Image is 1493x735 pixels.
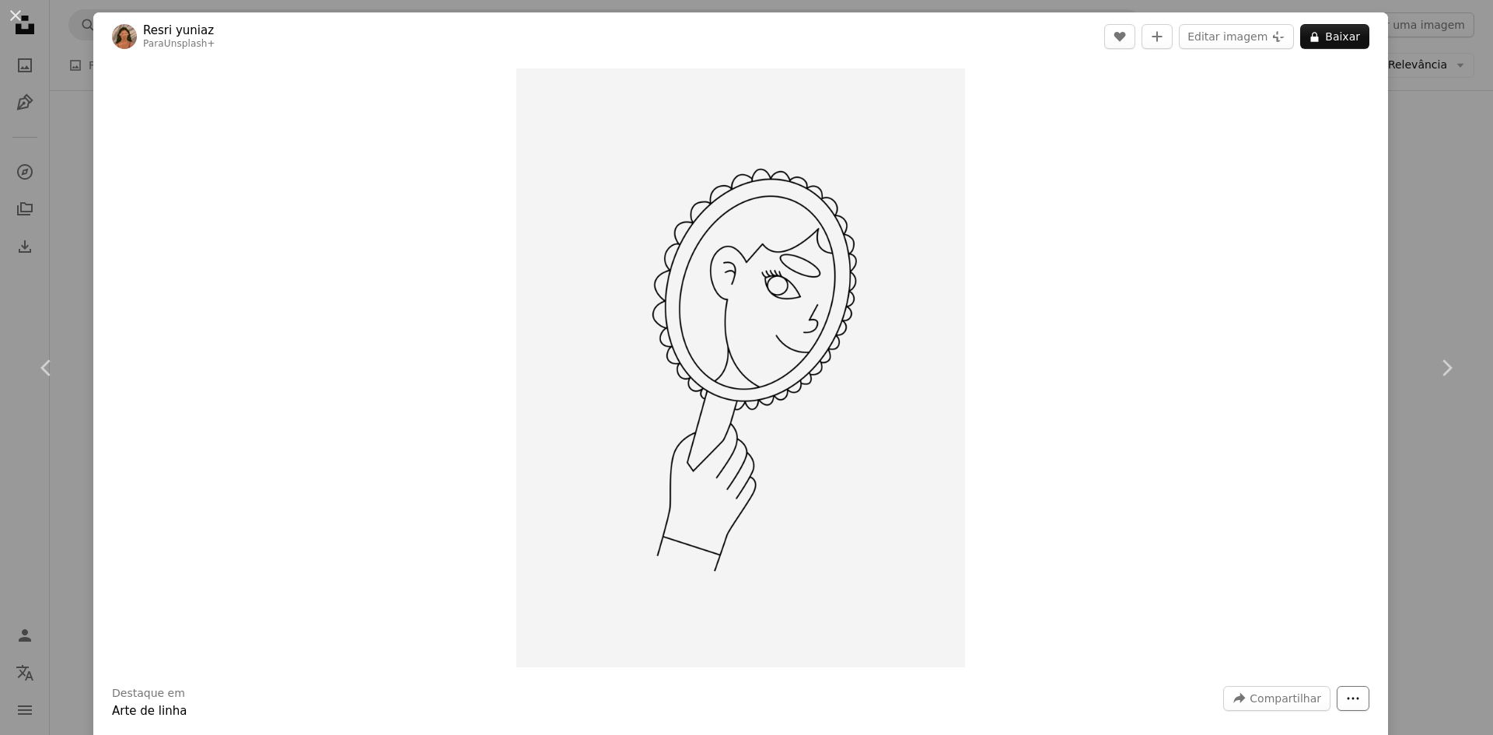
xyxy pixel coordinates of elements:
[1179,24,1294,49] button: Editar imagem
[516,68,966,667] img: Uma mão segura um espelho refletindo uma pessoa.
[164,38,215,49] a: Unsplash+
[1250,687,1321,710] span: Compartilhar
[1400,293,1493,443] a: Próximo
[1223,686,1330,711] button: Compartilhar esta imagem
[1104,24,1135,49] button: Curtir
[112,704,187,718] a: Arte de linha
[1337,686,1369,711] button: Mais ações
[143,38,215,51] div: Para
[1142,24,1173,49] button: Adicionar à coleção
[112,24,137,49] img: Ir para o perfil de Resri yuniaz
[112,686,185,702] h3: Destaque em
[516,68,966,667] button: Ampliar esta imagem
[1300,24,1369,49] button: Baixar
[143,23,215,38] a: Resri yuniaz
